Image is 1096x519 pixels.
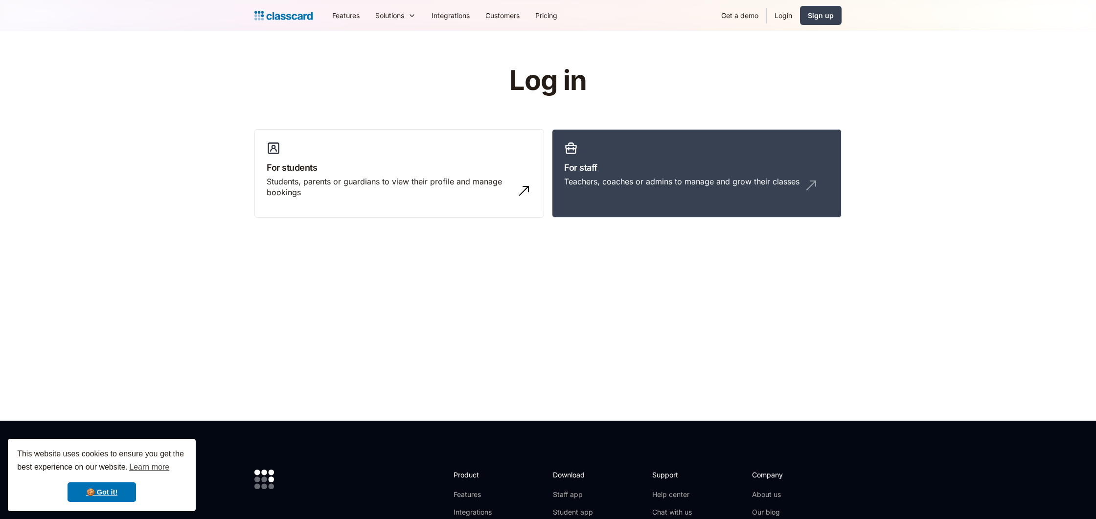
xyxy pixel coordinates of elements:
[652,470,692,480] h2: Support
[752,470,817,480] h2: Company
[254,129,544,218] a: For studentsStudents, parents or guardians to view their profile and manage bookings
[652,490,692,499] a: Help center
[454,470,506,480] h2: Product
[553,507,593,517] a: Student app
[454,507,506,517] a: Integrations
[808,10,834,21] div: Sign up
[254,9,313,23] a: Logo
[800,6,842,25] a: Sign up
[552,129,842,218] a: For staffTeachers, coaches or admins to manage and grow their classes
[393,66,704,96] h1: Log in
[8,439,196,511] div: cookieconsent
[527,4,565,26] a: Pricing
[324,4,367,26] a: Features
[752,490,817,499] a: About us
[267,161,532,174] h3: For students
[424,4,478,26] a: Integrations
[713,4,766,26] a: Get a demo
[17,448,186,474] span: This website uses cookies to ensure you get the best experience on our website.
[68,482,136,502] a: dismiss cookie message
[553,490,593,499] a: Staff app
[564,161,829,174] h3: For staff
[752,507,817,517] a: Our blog
[454,490,506,499] a: Features
[564,176,799,187] div: Teachers, coaches or admins to manage and grow their classes
[652,507,692,517] a: Chat with us
[553,470,593,480] h2: Download
[767,4,800,26] a: Login
[367,4,424,26] div: Solutions
[128,460,171,474] a: learn more about cookies
[478,4,527,26] a: Customers
[267,176,512,198] div: Students, parents or guardians to view their profile and manage bookings
[375,10,404,21] div: Solutions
